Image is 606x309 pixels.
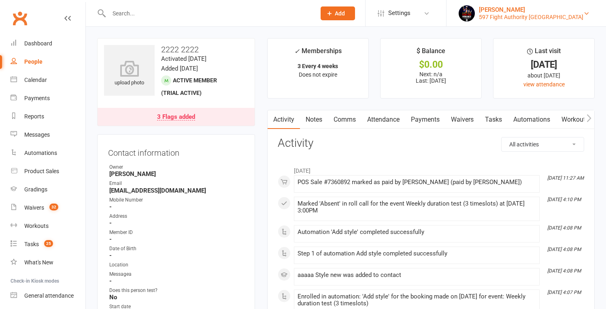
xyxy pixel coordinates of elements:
[161,65,198,72] time: Added [DATE]
[299,71,337,78] span: Does not expire
[109,245,244,253] div: Date of Birth
[278,162,584,175] li: [DATE]
[479,13,583,21] div: 597 Fight Authority [GEOGRAPHIC_DATA]
[547,175,584,181] i: [DATE] 11:27 AM
[24,241,39,247] div: Tasks
[109,270,244,278] div: Messagea
[298,272,536,279] div: aaaaa Style new was added to contact
[11,71,85,89] a: Calendar
[109,294,244,301] strong: No
[106,8,310,19] input: Search...
[109,170,244,178] strong: [PERSON_NAME]
[109,187,244,194] strong: [EMAIL_ADDRESS][DOMAIN_NAME]
[24,292,74,299] div: General attendance
[157,114,195,120] div: 3 Flags added
[11,34,85,53] a: Dashboard
[298,293,536,307] div: Enrolled in automation: 'Add style' for the booking made on [DATE] for event: Weekly duration tes...
[501,60,587,69] div: [DATE]
[11,144,85,162] a: Automations
[335,10,345,17] span: Add
[547,247,581,252] i: [DATE] 4:08 PM
[459,5,475,21] img: thumb_image1741046124.png
[11,253,85,272] a: What's New
[109,236,244,243] strong: -
[49,204,58,210] span: 32
[11,180,85,199] a: Gradings
[298,250,536,257] div: Step 1 of automation Add style completed successfully
[24,168,59,174] div: Product Sales
[527,46,561,60] div: Last visit
[24,259,53,266] div: What's New
[24,223,49,229] div: Workouts
[109,196,244,204] div: Mobile Number
[10,8,30,28] a: Clubworx
[388,4,410,22] span: Settings
[298,179,536,186] div: POS Sale #7360892 marked as paid by [PERSON_NAME] (paid by [PERSON_NAME])
[24,113,44,120] div: Reports
[109,277,244,285] strong: -
[109,219,244,227] strong: -
[479,110,508,129] a: Tasks
[298,63,338,69] strong: 3 Every 4 weeks
[388,71,474,84] p: Next: n/a Last: [DATE]
[278,137,584,150] h3: Activity
[556,110,594,129] a: Workouts
[547,197,581,202] i: [DATE] 4:10 PM
[24,40,52,47] div: Dashboard
[104,60,155,87] div: upload photo
[24,186,47,193] div: Gradings
[11,107,85,126] a: Reports
[501,71,587,80] div: about [DATE]
[547,268,581,274] i: [DATE] 4:08 PM
[294,46,342,61] div: Memberships
[300,110,328,129] a: Notes
[24,204,44,211] div: Waivers
[523,81,565,88] a: view attendance
[109,261,244,269] div: Location
[11,287,85,305] a: General attendance kiosk mode
[109,212,244,220] div: Address
[109,163,244,171] div: Owner
[328,110,361,129] a: Comms
[11,235,85,253] a: Tasks 25
[479,6,583,13] div: [PERSON_NAME]
[109,180,244,187] div: Email
[109,287,244,294] div: Does this person test?
[321,6,355,20] button: Add
[547,225,581,231] i: [DATE] 4:08 PM
[11,217,85,235] a: Workouts
[24,77,47,83] div: Calendar
[268,110,300,129] a: Activity
[547,290,581,295] i: [DATE] 4:07 PM
[388,60,474,69] div: $0.00
[11,162,85,180] a: Product Sales
[508,110,556,129] a: Automations
[109,252,244,259] strong: -
[24,58,43,65] div: People
[109,203,244,210] strong: -
[24,95,50,101] div: Payments
[24,150,57,156] div: Automations
[161,55,206,62] time: Activated [DATE]
[11,199,85,217] a: Waivers 32
[298,229,536,236] div: Automation 'Add style' completed successfully
[161,77,217,96] span: Active member (trial active)
[109,229,244,236] div: Member ID
[361,110,405,129] a: Attendance
[24,131,50,138] div: Messages
[294,47,300,55] i: ✓
[108,145,244,157] h3: Contact information
[11,89,85,107] a: Payments
[298,200,536,214] div: Marked 'Absent' in roll call for the event Weekly duration test (3 timeslots) at [DATE] 3:00PM
[445,110,479,129] a: Waivers
[104,45,248,54] h3: 2222 2222
[11,53,85,71] a: People
[405,110,445,129] a: Payments
[11,126,85,144] a: Messages
[417,46,445,60] div: $ Balance
[44,240,53,247] span: 25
